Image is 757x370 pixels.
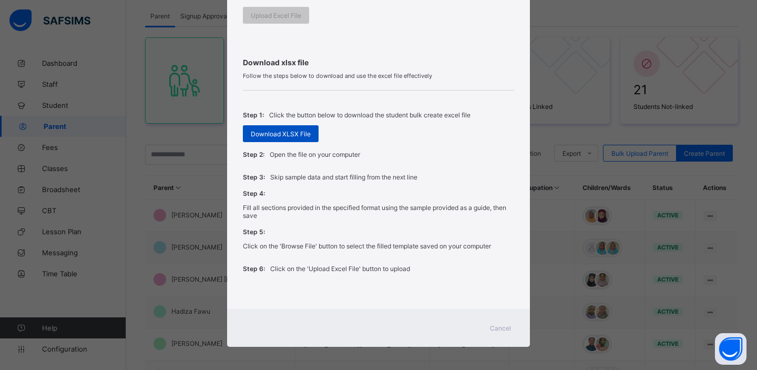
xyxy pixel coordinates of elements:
span: Upload Excel File [251,12,301,19]
span: Step 4: [243,189,265,197]
p: Click the button below to download the student bulk create excel file [269,111,470,119]
p: Click on the 'Upload Excel File' button to upload [270,265,410,273]
button: Open asap [715,333,746,365]
span: Step 1: [243,111,264,119]
span: Cancel [490,324,511,332]
span: Step 3: [243,173,265,181]
p: Skip sample data and start filling from the next line [270,173,417,181]
p: Click on the 'Browse File' button to select the filled template saved on your computer [243,242,491,250]
span: Download XLSX File [251,130,311,138]
span: Step 2: [243,151,264,158]
span: Step 5: [243,228,265,236]
span: Download xlsx file [243,58,514,67]
span: Step 6: [243,265,265,273]
span: Follow the steps below to download and use the excel file effectively [243,72,514,79]
p: Open the file on your computer [270,151,360,158]
p: Fill all sections provided in the specified format using the sample provided as a guide, then save [243,204,514,219]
